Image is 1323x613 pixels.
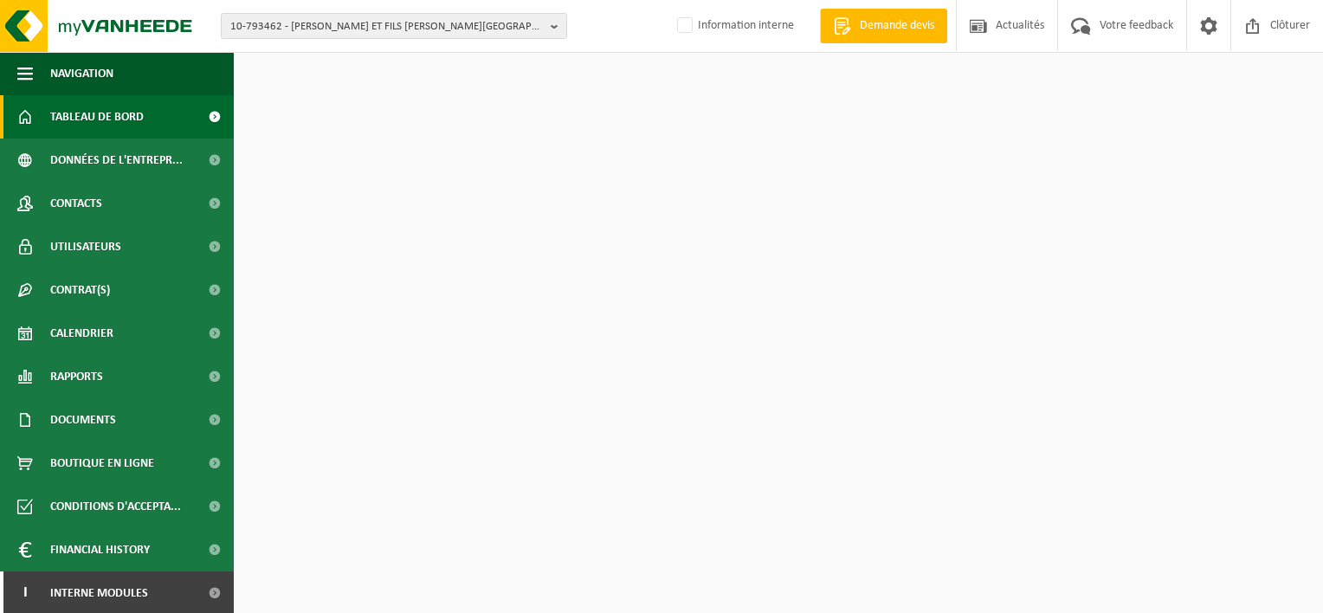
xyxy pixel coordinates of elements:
[50,442,154,485] span: Boutique en ligne
[50,182,102,225] span: Contacts
[50,52,113,95] span: Navigation
[50,95,144,139] span: Tableau de bord
[820,9,947,43] a: Demande devis
[50,485,181,528] span: Conditions d'accepta...
[221,13,567,39] button: 10-793462 - [PERSON_NAME] ET FILS [PERSON_NAME][GEOGRAPHIC_DATA]
[50,268,110,312] span: Contrat(s)
[50,225,121,268] span: Utilisateurs
[50,355,103,398] span: Rapports
[50,139,183,182] span: Données de l'entrepr...
[230,14,544,40] span: 10-793462 - [PERSON_NAME] ET FILS [PERSON_NAME][GEOGRAPHIC_DATA]
[50,398,116,442] span: Documents
[50,528,150,571] span: Financial History
[855,17,939,35] span: Demande devis
[674,13,794,39] label: Information interne
[50,312,113,355] span: Calendrier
